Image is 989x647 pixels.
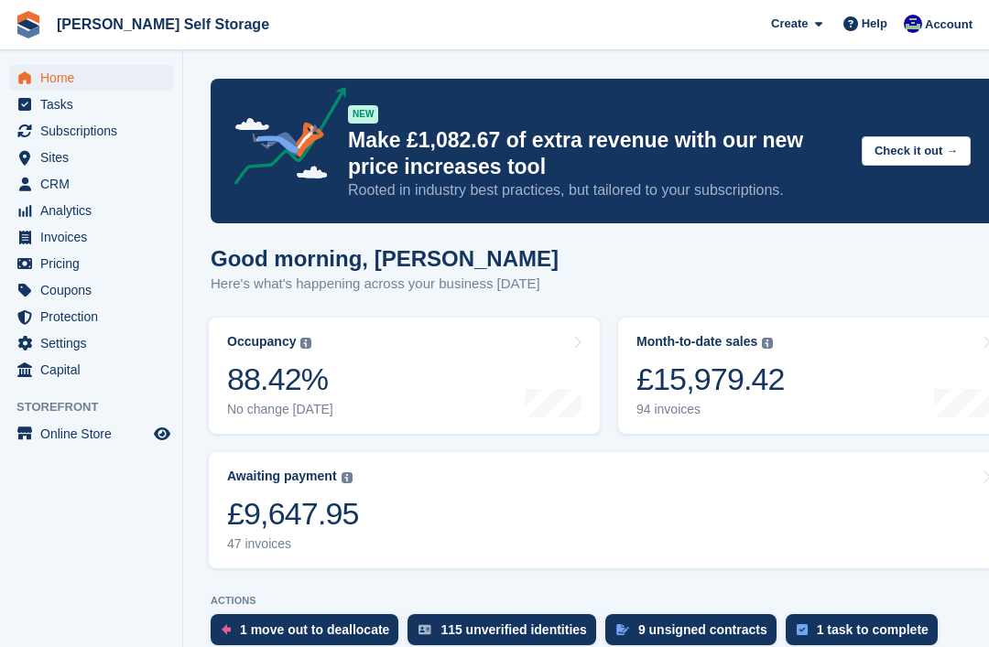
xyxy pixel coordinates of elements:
[222,624,231,635] img: move_outs_to_deallocate_icon-f764333ba52eb49d3ac5e1228854f67142a1ed5810a6f6cc68b1a99e826820c5.svg
[211,246,559,271] h1: Good morning, [PERSON_NAME]
[40,224,150,250] span: Invoices
[418,624,431,635] img: verify_identity-adf6edd0f0f0b5bbfe63781bf79b02c33cf7c696d77639b501bdc392416b5a36.svg
[9,65,173,91] a: menu
[40,304,150,329] span: Protection
[49,9,277,39] a: [PERSON_NAME] Self Storage
[9,92,173,117] a: menu
[15,11,42,38] img: stora-icon-8386f47178a22dfd0bd8f6a31ec36ba5ce8667c1dd55bd0f319d3a0aa187defe.svg
[638,622,767,637] div: 9 unsigned contracts
[209,318,600,434] a: Occupancy 88.42% No change [DATE]
[40,65,150,91] span: Home
[9,277,173,303] a: menu
[9,224,173,250] a: menu
[9,171,173,197] a: menu
[40,251,150,276] span: Pricing
[40,330,150,356] span: Settings
[40,145,150,170] span: Sites
[9,251,173,276] a: menu
[211,274,559,295] p: Here's what's happening across your business [DATE]
[300,338,311,349] img: icon-info-grey-7440780725fd019a000dd9b08b2336e03edf1995a4989e88bcd33f0948082b44.svg
[817,622,929,637] div: 1 task to complete
[219,87,347,191] img: price-adjustments-announcement-icon-8257ccfd72463d97f412b2fc003d46551f7dbcb40ab6d574587a9cd5c0d94...
[40,118,150,144] span: Subscriptions
[9,421,173,447] a: menu
[227,536,359,552] div: 47 invoices
[440,622,587,637] div: 115 unverified identities
[227,361,333,398] div: 88.42%
[771,15,808,33] span: Create
[227,495,359,533] div: £9,647.95
[9,198,173,223] a: menu
[862,136,971,167] button: Check it out →
[240,622,389,637] div: 1 move out to deallocate
[40,421,150,447] span: Online Store
[227,469,337,484] div: Awaiting payment
[227,402,333,417] div: No change [DATE]
[636,334,757,350] div: Month-to-date sales
[762,338,773,349] img: icon-info-grey-7440780725fd019a000dd9b08b2336e03edf1995a4989e88bcd33f0948082b44.svg
[9,357,173,383] a: menu
[9,145,173,170] a: menu
[925,16,973,34] span: Account
[16,398,182,416] span: Storefront
[904,15,922,33] img: Justin Farthing
[40,198,150,223] span: Analytics
[636,361,785,398] div: £15,979.42
[40,171,150,197] span: CRM
[348,127,847,180] p: Make £1,082.67 of extra revenue with our new price increases tool
[862,15,887,33] span: Help
[40,357,150,383] span: Capital
[348,105,378,124] div: NEW
[151,423,173,445] a: Preview store
[636,402,785,417] div: 94 invoices
[40,92,150,117] span: Tasks
[616,624,629,635] img: contract_signature_icon-13c848040528278c33f63329250d36e43548de30e8caae1d1a13099fd9432cc5.svg
[40,277,150,303] span: Coupons
[342,472,353,483] img: icon-info-grey-7440780725fd019a000dd9b08b2336e03edf1995a4989e88bcd33f0948082b44.svg
[348,180,847,200] p: Rooted in industry best practices, but tailored to your subscriptions.
[227,334,296,350] div: Occupancy
[9,118,173,144] a: menu
[9,304,173,329] a: menu
[9,330,173,356] a: menu
[797,624,808,635] img: task-75834270c22a3079a89374b754ae025e5fb1db73e45f91037f5363f120a921f8.svg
